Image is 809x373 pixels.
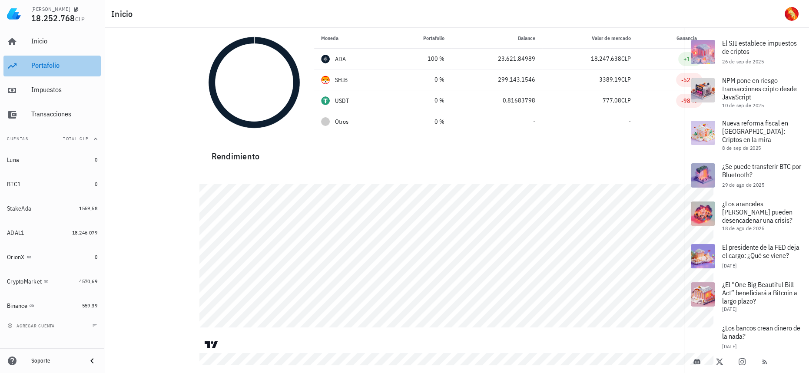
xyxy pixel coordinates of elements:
h1: Inicio [111,7,136,21]
div: 0 % [396,75,444,84]
span: [DATE] [722,262,736,269]
a: Portafolio [3,56,101,76]
a: Inicio [3,31,101,52]
div: USDT-icon [321,96,330,105]
button: CuentasTotal CLP [3,129,101,149]
span: CLP [621,96,631,104]
span: 1559,58 [79,205,97,211]
div: 0 % [396,96,444,105]
span: CLP [621,76,631,83]
div: USDT [335,96,349,105]
span: 18.246.079 [72,229,97,236]
a: ¿El “One Big Beautiful Bill Act” beneficiará a Bitcoin a largo plazo? [DATE] [684,275,809,318]
div: -98 % [681,96,697,105]
div: OrionX [7,254,25,261]
span: 3389,19 [599,76,621,83]
span: 10 de sep de 2025 [722,102,764,109]
a: Impuestos [3,80,101,101]
a: NPM pone en riesgo transacciones cripto desde JavaScript 10 de sep de 2025 [684,71,809,114]
a: ¿Los bancos crean dinero de la nada? [DATE] [684,318,809,356]
div: 0,81683798 [458,96,535,105]
th: Portafolio [389,28,451,49]
a: CryptoMarket 4570,69 [3,271,101,292]
span: 18.247.638 [591,55,621,63]
span: Nueva reforma fiscal en [GEOGRAPHIC_DATA]: Criptos en la mira [722,119,788,144]
div: SHIB [335,76,348,84]
a: ¿Los aranceles [PERSON_NAME] pueden desencadenar una crisis? 18 de ago de 2025 [684,195,809,237]
a: Binance 559,39 [3,295,101,316]
span: 777,08 [603,96,621,104]
button: agregar cuenta [5,321,59,330]
a: Charting by TradingView [204,340,219,349]
a: Nueva reforma fiscal en [GEOGRAPHIC_DATA]: Criptos en la mira 8 de sep de 2025 [684,114,809,156]
div: CryptoMarket [7,278,42,285]
span: 26 de sep de 2025 [722,58,764,65]
div: SHIB-icon [321,76,330,84]
span: ¿El “One Big Beautiful Bill Act” beneficiará a Bitcoin a largo plazo? [722,280,797,305]
div: Rendimiento [205,142,709,163]
span: 0 [95,254,97,260]
div: BTC1 [7,181,21,188]
a: ¿Se puede transferir BTC por Bluetooth? 29 de ago de 2025 [684,156,809,195]
span: El presidente de la FED deja el cargo: ¿Qué se viene? [722,243,799,260]
a: Luna 0 [3,149,101,170]
span: [DATE] [722,306,736,312]
div: +1 % [683,55,697,63]
span: CLP [621,55,631,63]
span: ¿Los aranceles [PERSON_NAME] pueden desencadenar una crisis? [722,199,792,224]
span: agregar cuenta [9,323,55,329]
a: BTC1 0 [3,174,101,195]
span: Ganancia [676,35,702,41]
span: 4570,69 [79,278,97,284]
div: Impuestos [31,86,97,94]
span: 29 de ago de 2025 [722,182,764,188]
a: El SII establece impuestos de criptos 26 de sep de 2025 [684,33,809,71]
span: 0 [95,181,97,187]
div: ADA-icon [321,55,330,63]
span: 559,39 [82,302,97,309]
div: [PERSON_NAME] [31,6,70,13]
span: - [533,118,535,125]
div: Portafolio [31,61,97,69]
a: StakeAda 1559,58 [3,198,101,219]
span: El SII establece impuestos de criptos [722,39,797,56]
span: CLP [75,15,85,23]
div: 100 % [396,54,444,63]
a: ADAL1 18.246.079 [3,222,101,243]
div: Inicio [31,37,97,45]
div: Luna [7,156,19,164]
span: Total CLP [63,136,89,142]
span: ¿Se puede transferir BTC por Bluetooth? [722,162,801,179]
th: Balance [451,28,542,49]
span: [DATE] [722,343,736,350]
div: 23.621,84989 [458,54,535,63]
div: -52 % [681,76,697,84]
span: Otros [335,117,348,126]
span: 8 de sep de 2025 [722,145,761,151]
div: Transacciones [31,110,97,118]
span: 18 de ago de 2025 [722,225,764,231]
div: ADAL1 [7,229,24,237]
div: 299.143,1546 [458,75,535,84]
span: ¿Los bancos crean dinero de la nada? [722,323,800,340]
span: NPM pone en riesgo transacciones cripto desde JavaScript [722,76,797,101]
img: LedgiFi [7,7,21,21]
div: avatar [785,7,799,21]
div: 0 % [396,117,444,126]
div: Binance [7,302,27,310]
a: OrionX 0 [3,247,101,267]
th: Valor de mercado [542,28,638,49]
span: - [629,118,631,125]
a: El presidente de la FED deja el cargo: ¿Qué se viene? [DATE] [684,237,809,275]
div: ADA [335,55,346,63]
div: StakeAda [7,205,31,212]
span: 0 [95,156,97,163]
span: 18.252.768 [31,12,75,24]
div: Soporte [31,357,80,364]
a: Transacciones [3,104,101,125]
th: Moneda [314,28,389,49]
